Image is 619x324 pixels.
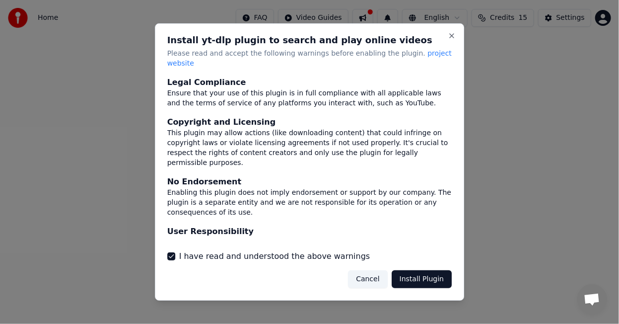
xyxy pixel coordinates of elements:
[392,270,452,288] button: Install Plugin
[348,270,387,288] button: Cancel
[167,88,452,108] div: Ensure that your use of this plugin is in full compliance with all applicable laws and the terms ...
[167,128,452,168] div: This plugin may allow actions (like downloading content) that could infringe on copyright laws or...
[167,188,452,218] div: Enabling this plugin does not imply endorsement or support by our company. The plugin is a separa...
[167,238,452,267] div: You are solely responsible for any actions you take using this plugin. This includes any legal co...
[167,116,452,128] div: Copyright and Licensing
[167,36,452,45] h2: Install yt-dlp plugin to search and play online videos
[167,176,452,188] div: No Endorsement
[167,49,452,69] p: Please read and accept the following warnings before enabling the plugin.
[167,49,452,67] span: project website
[167,226,452,238] div: User Responsibility
[167,77,452,88] div: Legal Compliance
[179,250,370,262] label: I have read and understood the above warnings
